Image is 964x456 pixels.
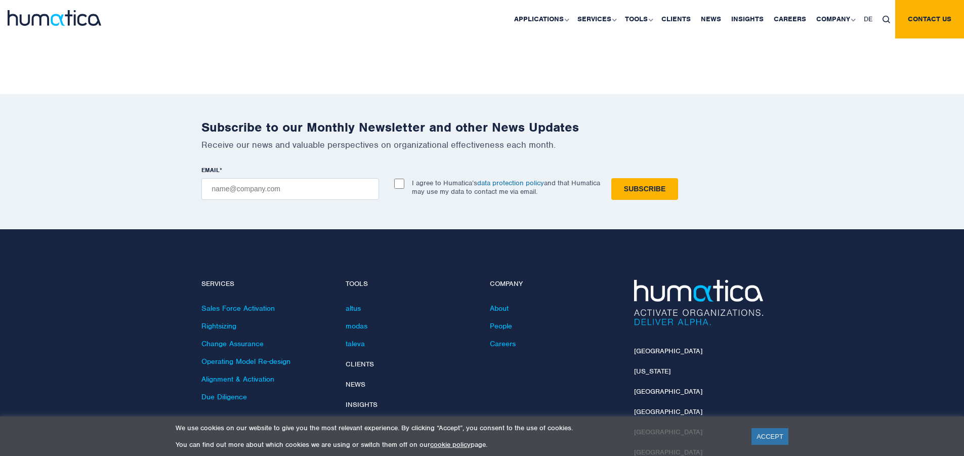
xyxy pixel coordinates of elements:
a: People [490,321,512,330]
span: DE [864,15,872,23]
img: search_icon [883,16,890,23]
span: EMAIL [201,166,220,174]
a: modas [346,321,367,330]
a: Due Diligence [201,392,247,401]
a: taleva [346,339,365,348]
a: News [346,380,365,389]
a: Rightsizing [201,321,236,330]
h4: Services [201,280,330,288]
img: logo [8,10,101,26]
a: Clients [346,360,374,368]
a: [GEOGRAPHIC_DATA] [634,347,702,355]
a: cookie policy [430,440,471,449]
input: I agree to Humatica’sdata protection policyand that Humatica may use my data to contact me via em... [394,179,404,189]
a: [GEOGRAPHIC_DATA] [634,407,702,416]
a: Change Assurance [201,339,264,348]
a: Alignment & Activation [201,375,274,384]
p: Receive our news and valuable perspectives on organizational effectiveness each month. [201,139,763,150]
p: You can find out more about which cookies we are using or switch them off on our page. [176,440,739,449]
a: [GEOGRAPHIC_DATA] [634,387,702,396]
a: data protection policy [477,179,544,187]
a: Insights [346,400,378,409]
p: I agree to Humatica’s and that Humatica may use my data to contact me via email. [412,179,600,196]
img: Humatica [634,280,763,325]
h4: Company [490,280,619,288]
input: Subscribe [611,178,678,200]
a: Sales Force Activation [201,304,275,313]
a: ACCEPT [751,428,788,445]
a: Careers [490,339,516,348]
a: Operating Model Re-design [201,357,290,366]
a: About [490,304,509,313]
h2: Subscribe to our Monthly Newsletter and other News Updates [201,119,763,135]
h4: Tools [346,280,475,288]
p: We use cookies on our website to give you the most relevant experience. By clicking “Accept”, you... [176,424,739,432]
a: altus [346,304,361,313]
a: [US_STATE] [634,367,670,376]
input: name@company.com [201,178,379,200]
